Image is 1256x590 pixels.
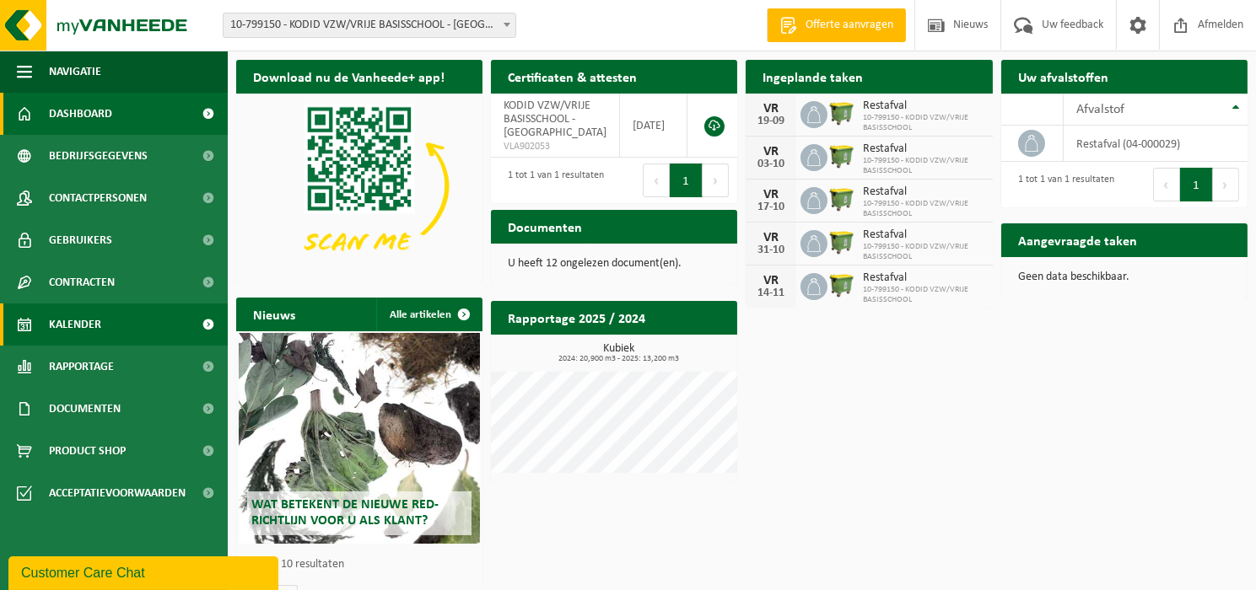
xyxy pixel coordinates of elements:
[1213,168,1239,201] button: Next
[754,158,788,170] div: 03-10
[49,177,147,219] span: Contactpersonen
[863,185,984,199] span: Restafval
[236,298,312,330] h2: Nieuws
[643,164,670,197] button: Previous
[49,261,115,303] span: Contracten
[1018,271,1231,283] p: Geen data beschikbaar.
[1010,166,1114,203] div: 1 tot 1 van 1 resultaten
[827,142,856,170] img: WB-1100-HPE-GN-50
[223,13,516,38] span: 10-799150 - KODID VZW/VRIJE BASISSCHOOL - HOLSBEEK
[863,271,984,285] span: Restafval
[49,51,101,93] span: Navigatie
[253,559,474,571] p: 1 van 10 resultaten
[491,301,662,334] h2: Rapportage 2025 / 2024
[754,231,788,244] div: VR
[1001,223,1154,256] h2: Aangevraagde taken
[703,164,729,197] button: Next
[801,17,898,34] span: Offerte aanvragen
[499,343,737,363] h3: Kubiek
[746,60,880,93] h2: Ingeplande taken
[767,8,906,42] a: Offerte aanvragen
[863,242,984,262] span: 10-799150 - KODID VZW/VRIJE BASISSCHOOL
[827,185,856,213] img: WB-1100-HPE-GN-50
[236,60,461,93] h2: Download nu de Vanheede+ app!
[827,99,856,127] img: WB-1100-HPE-GN-50
[491,60,654,93] h2: Certificaten & attesten
[1153,168,1180,201] button: Previous
[499,162,604,199] div: 1 tot 1 van 1 resultaten
[8,553,282,590] iframe: chat widget
[863,156,984,176] span: 10-799150 - KODID VZW/VRIJE BASISSCHOOL
[754,115,788,127] div: 19-09
[49,430,126,472] span: Product Shop
[49,388,121,430] span: Documenten
[863,113,984,133] span: 10-799150 - KODID VZW/VRIJE BASISSCHOOL
[754,188,788,201] div: VR
[236,94,482,278] img: Download de VHEPlus App
[754,244,788,256] div: 31-10
[827,228,856,256] img: WB-1100-HPE-GN-50
[239,333,480,544] a: Wat betekent de nieuwe RED-richtlijn voor u als klant?
[376,298,481,331] a: Alle artikelen
[224,13,515,37] span: 10-799150 - KODID VZW/VRIJE BASISSCHOOL - HOLSBEEK
[49,303,101,346] span: Kalender
[863,199,984,219] span: 10-799150 - KODID VZW/VRIJE BASISSCHOOL
[1001,60,1125,93] h2: Uw afvalstoffen
[754,287,788,299] div: 14-11
[754,145,788,158] div: VR
[49,135,148,177] span: Bedrijfsgegevens
[670,164,703,197] button: 1
[863,228,984,242] span: Restafval
[49,219,112,261] span: Gebruikers
[1076,103,1124,116] span: Afvalstof
[863,99,984,113] span: Restafval
[499,355,737,363] span: 2024: 20,900 m3 - 2025: 13,200 m3
[1180,168,1213,201] button: 1
[49,346,114,388] span: Rapportage
[620,94,687,158] td: [DATE]
[827,271,856,299] img: WB-1100-HPE-GN-50
[49,93,112,135] span: Dashboard
[612,334,736,367] a: Bekijk rapportage
[504,140,606,153] span: VLA902053
[863,142,984,156] span: Restafval
[754,102,788,115] div: VR
[49,472,186,514] span: Acceptatievoorwaarden
[491,210,599,243] h2: Documenten
[754,274,788,287] div: VR
[863,285,984,305] span: 10-799150 - KODID VZW/VRIJE BASISSCHOOL
[504,99,606,139] span: KODID VZW/VRIJE BASISSCHOOL - [GEOGRAPHIC_DATA]
[508,258,720,270] p: U heeft 12 ongelezen document(en).
[251,498,439,528] span: Wat betekent de nieuwe RED-richtlijn voor u als klant?
[1064,126,1248,162] td: restafval (04-000029)
[754,201,788,213] div: 17-10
